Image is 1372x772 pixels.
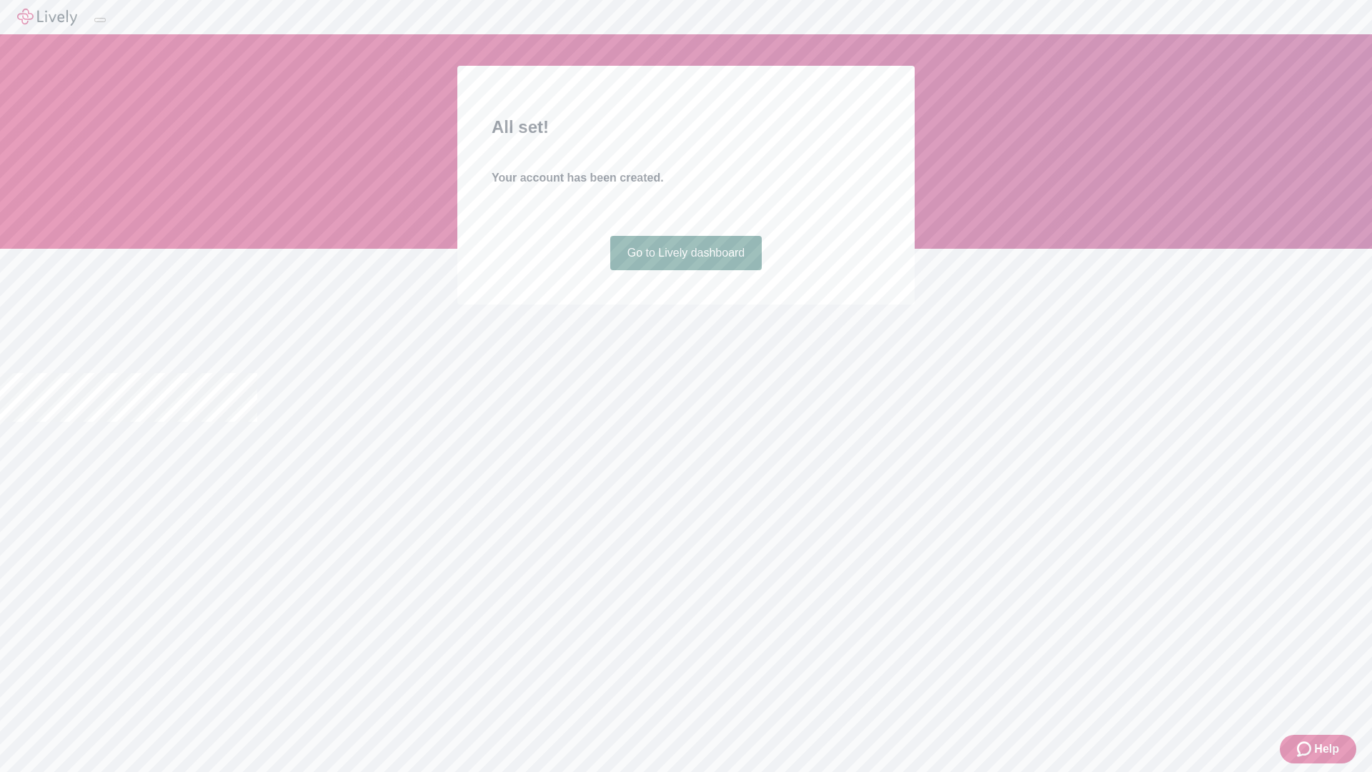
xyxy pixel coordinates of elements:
[1297,741,1314,758] svg: Zendesk support icon
[610,236,762,270] a: Go to Lively dashboard
[1314,741,1339,758] span: Help
[1280,735,1356,763] button: Zendesk support iconHelp
[94,18,106,22] button: Log out
[492,169,880,187] h4: Your account has been created.
[492,114,880,140] h2: All set!
[17,9,77,26] img: Lively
